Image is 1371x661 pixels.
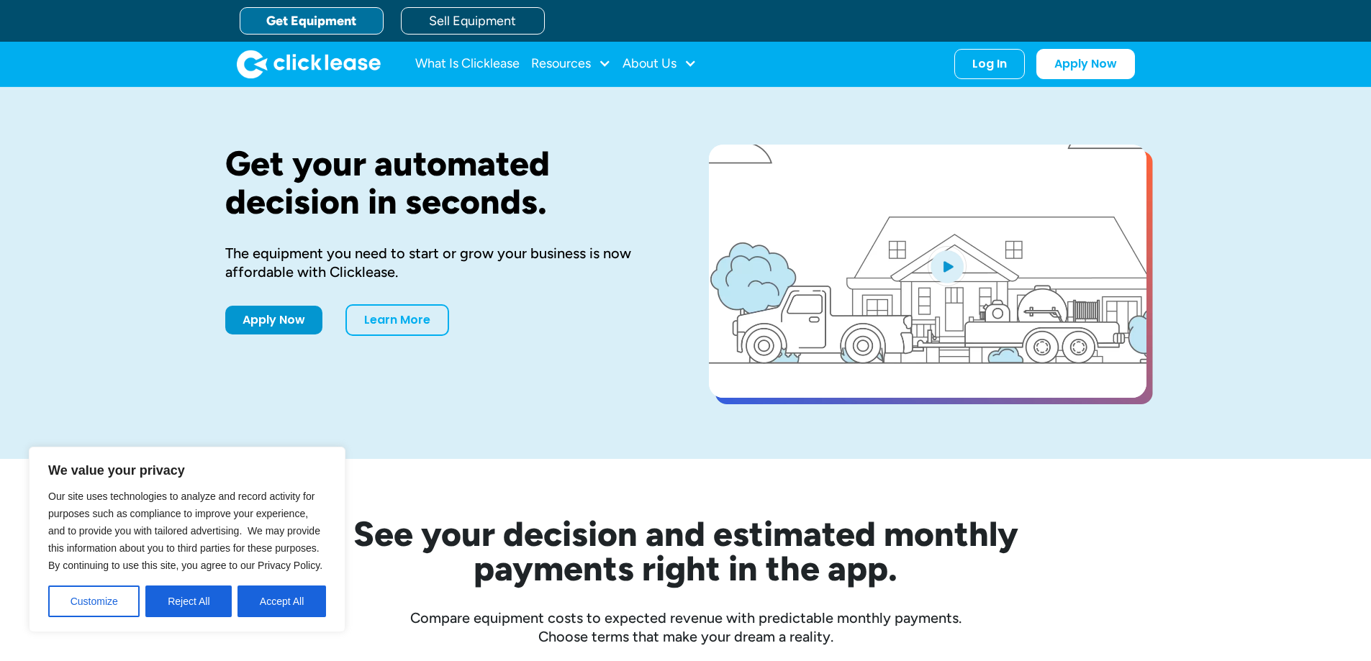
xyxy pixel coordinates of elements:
button: Customize [48,585,140,617]
img: Clicklease logo [237,50,381,78]
div: Compare equipment costs to expected revenue with predictable monthly payments. Choose terms that ... [225,608,1146,646]
img: Blue play button logo on a light blue circular background [928,246,967,286]
div: The equipment you need to start or grow your business is now affordable with Clicklease. [225,244,663,281]
a: What Is Clicklease [415,50,520,78]
div: Resources [531,50,611,78]
div: We value your privacy [29,447,345,632]
button: Reject All [145,585,232,617]
a: Apply Now [1036,49,1135,79]
a: home [237,50,381,78]
p: We value your privacy [48,462,326,479]
button: Accept All [237,585,326,617]
h1: Get your automated decision in seconds. [225,145,663,221]
div: Log In [972,57,1007,71]
a: Learn More [345,304,449,336]
a: open lightbox [709,145,1146,398]
a: Apply Now [225,306,322,334]
div: About Us [623,50,697,78]
span: Our site uses technologies to analyze and record activity for purposes such as compliance to impr... [48,491,322,571]
a: Sell Equipment [401,7,545,35]
h2: See your decision and estimated monthly payments right in the app. [283,516,1089,585]
a: Get Equipment [240,7,384,35]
